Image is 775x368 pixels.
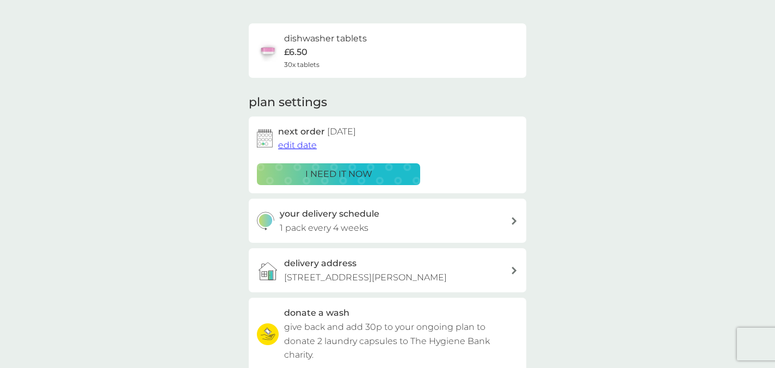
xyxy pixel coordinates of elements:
[278,138,317,152] button: edit date
[278,140,317,150] span: edit date
[327,126,356,137] span: [DATE]
[284,320,518,362] p: give back and add 30p to your ongoing plan to donate 2 laundry capsules to The Hygiene Bank charity.
[284,306,349,320] h3: donate a wash
[257,163,420,185] button: i need it now
[257,40,279,62] img: dishwasher tablets
[305,167,372,181] p: i need it now
[284,256,356,271] h3: delivery address
[284,59,319,70] span: 30x tablets
[280,207,379,221] h3: your delivery schedule
[280,221,368,235] p: 1 pack every 4 weeks
[249,94,327,111] h2: plan settings
[284,32,367,46] h6: dishwasher tablets
[249,248,526,292] a: delivery address[STREET_ADDRESS][PERSON_NAME]
[284,271,447,285] p: [STREET_ADDRESS][PERSON_NAME]
[278,125,356,139] h2: next order
[249,199,526,243] button: your delivery schedule1 pack every 4 weeks
[284,45,307,59] p: £6.50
